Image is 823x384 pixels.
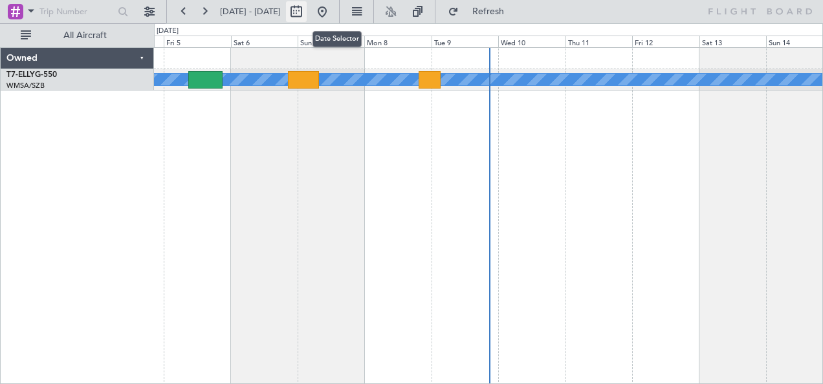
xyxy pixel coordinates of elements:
button: All Aircraft [14,25,140,46]
div: Sat 6 [231,36,298,47]
div: Sat 13 [699,36,766,47]
div: Thu 11 [565,36,632,47]
span: [DATE] - [DATE] [220,6,281,17]
div: [DATE] [157,26,179,37]
button: Refresh [442,1,520,22]
div: Date Selector [313,31,362,47]
div: Tue 9 [432,36,498,47]
div: Fri 12 [632,36,699,47]
span: Refresh [461,7,516,16]
div: Wed 10 [498,36,565,47]
div: Mon 8 [364,36,431,47]
div: Fri 5 [164,36,230,47]
input: Trip Number [39,2,114,21]
a: WMSA/SZB [6,81,45,91]
a: T7-ELLYG-550 [6,71,57,79]
span: All Aircraft [34,31,137,40]
span: T7-ELLY [6,71,35,79]
div: Sun 7 [298,36,364,47]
